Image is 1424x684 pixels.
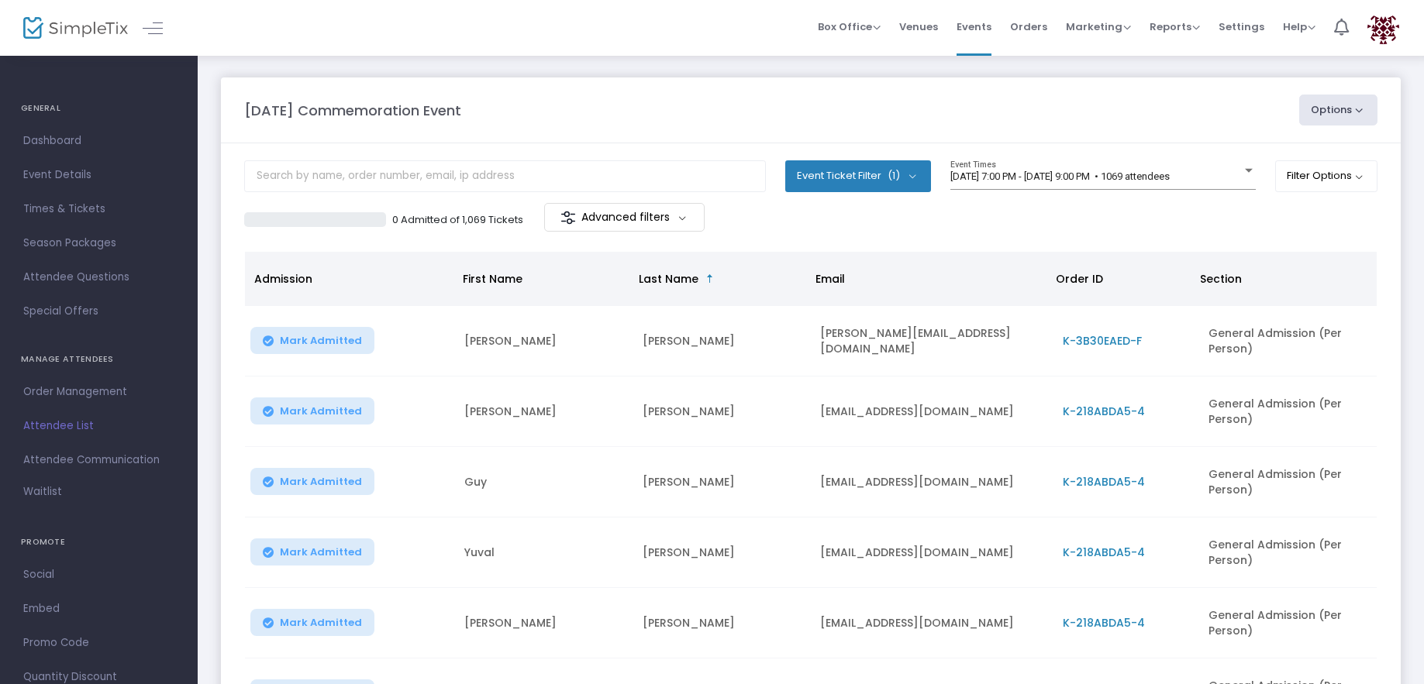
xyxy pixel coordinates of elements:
h4: PROMOTE [21,527,177,558]
span: Season Packages [23,233,174,253]
span: Order ID [1056,271,1103,287]
button: Mark Admitted [250,538,374,565]
td: [PERSON_NAME] [633,588,811,658]
span: Sortable [704,273,716,285]
td: General Admission (Per Person) [1199,376,1377,447]
button: Filter Options [1275,160,1378,191]
td: Guy [455,447,633,517]
input: Search by name, order number, email, ip address [244,160,766,192]
span: Mark Admitted [280,546,362,559]
span: [DATE] 7:00 PM - [DATE] 9:00 PM • 1069 attendees [950,170,1170,182]
td: [PERSON_NAME] [633,447,811,517]
span: Venues [899,7,938,46]
span: Events [957,7,991,46]
span: Orders [1010,7,1047,46]
button: Mark Admitted [250,609,374,636]
span: Email [815,271,845,287]
span: Attendee List [23,416,174,436]
span: K-218ABDA5-4 [1063,615,1145,631]
span: First Name [463,271,522,287]
td: [PERSON_NAME] [633,517,811,588]
span: Settings [1219,7,1264,46]
td: [PERSON_NAME] [455,588,633,658]
span: Marketing [1066,19,1131,34]
span: Mark Admitted [280,617,362,629]
td: General Admission (Per Person) [1199,447,1377,517]
span: Special Offers [23,301,174,321]
h4: GENERAL [21,93,177,124]
button: Options [1299,95,1378,125]
img: filter [560,210,576,225]
span: Mark Admitted [280,476,362,488]
span: Event Details [23,165,174,185]
td: Yuval [455,517,633,588]
span: Help [1283,19,1315,34]
span: Reports [1150,19,1200,34]
td: [PERSON_NAME] [633,376,811,447]
span: K-218ABDA5-4 [1063,404,1145,419]
td: General Admission (Per Person) [1199,588,1377,658]
span: Social [23,565,174,585]
td: [PERSON_NAME] [633,306,811,376]
td: [PERSON_NAME][EMAIL_ADDRESS][DOMAIN_NAME] [811,306,1053,376]
span: Order Management [23,382,174,402]
button: Mark Admitted [250,327,374,354]
span: Attendee Communication [23,450,174,470]
button: Event Ticket Filter(1) [785,160,931,191]
span: Dashboard [23,131,174,151]
span: Section [1200,271,1242,287]
span: (1) [888,170,900,182]
span: K-218ABDA5-4 [1063,474,1145,490]
td: [EMAIL_ADDRESS][DOMAIN_NAME] [811,447,1053,517]
p: 0 Admitted of 1,069 Tickets [392,212,523,228]
td: [EMAIL_ADDRESS][DOMAIN_NAME] [811,588,1053,658]
span: Mark Admitted [280,335,362,347]
span: Attendee Questions [23,267,174,287]
span: Admission [254,271,312,287]
span: Mark Admitted [280,405,362,418]
span: Embed [23,599,174,619]
button: Mark Admitted [250,397,374,424]
button: Mark Admitted [250,468,374,495]
span: Box Office [818,19,881,34]
m-panel-title: [DATE] Commemoration Event [244,100,461,121]
h4: MANAGE ATTENDEES [21,344,177,375]
td: [EMAIL_ADDRESS][DOMAIN_NAME] [811,376,1053,447]
span: K-3B30EAED-F [1063,333,1142,349]
td: [PERSON_NAME] [455,376,633,447]
span: K-218ABDA5-4 [1063,545,1145,560]
span: Last Name [639,271,698,287]
m-button: Advanced filters [544,203,705,232]
td: General Admission (Per Person) [1199,517,1377,588]
span: Waitlist [23,484,62,500]
td: [PERSON_NAME] [455,306,633,376]
td: General Admission (Per Person) [1199,306,1377,376]
td: [EMAIL_ADDRESS][DOMAIN_NAME] [811,517,1053,588]
span: Times & Tickets [23,199,174,219]
span: Promo Code [23,633,174,653]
